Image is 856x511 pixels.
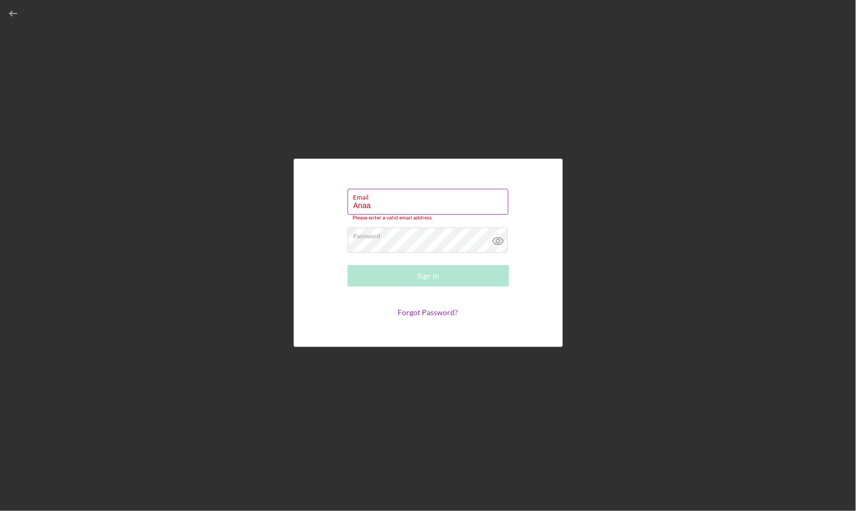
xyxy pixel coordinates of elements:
[398,308,458,317] a: Forgot Password?
[353,189,508,201] label: Email
[348,215,509,221] div: Please enter a valid email address.
[353,228,508,240] label: Password
[348,265,509,287] button: Sign In
[417,265,439,287] div: Sign In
